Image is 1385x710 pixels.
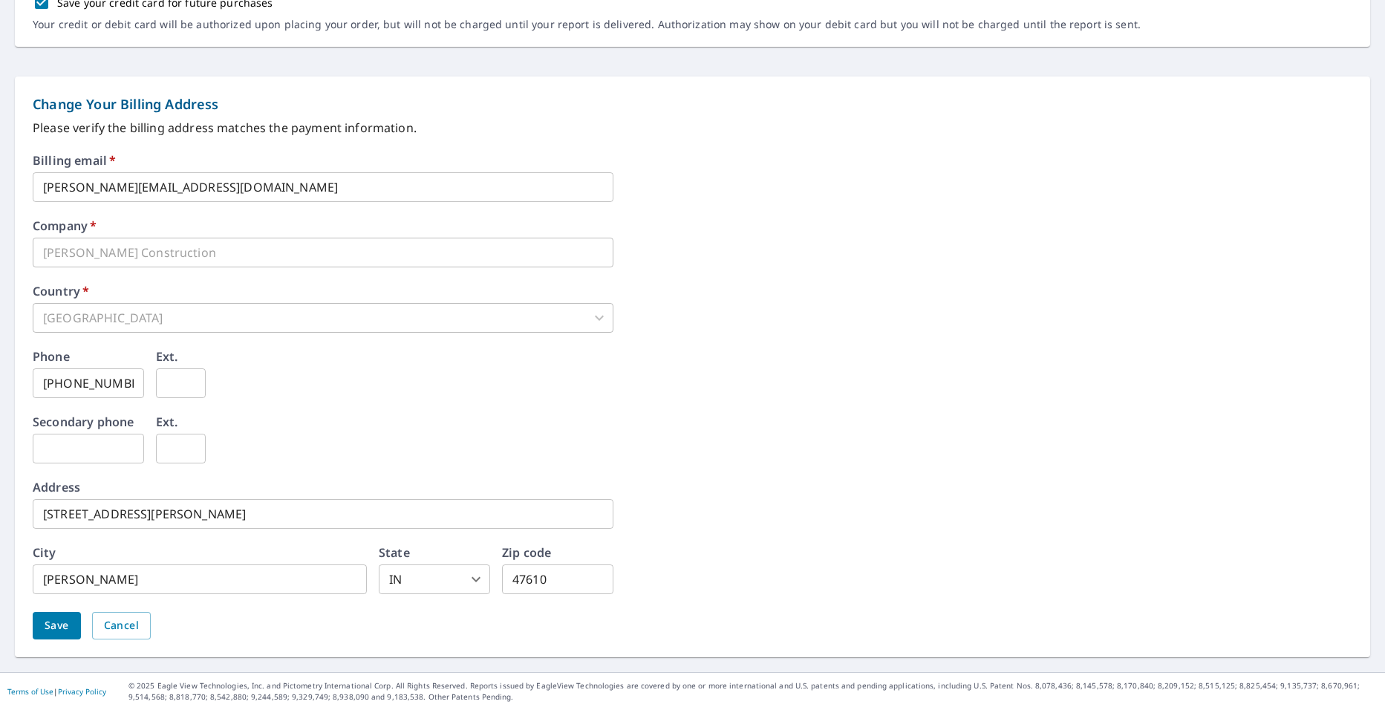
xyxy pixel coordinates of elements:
label: City [33,547,56,558]
label: Billing email [33,154,116,166]
p: | [7,687,106,696]
p: Your credit or debit card will be authorized upon placing your order, but will not be charged unt... [33,18,1141,31]
label: Phone [33,351,70,362]
label: Ext. [156,416,178,428]
a: Terms of Use [7,686,53,697]
label: Address [33,481,80,493]
p: © 2025 Eagle View Technologies, Inc. and Pictometry International Corp. All Rights Reserved. Repo... [128,680,1378,703]
label: State [379,547,410,558]
span: Cancel [104,616,139,635]
div: [GEOGRAPHIC_DATA] [33,303,613,333]
label: Company [33,220,97,232]
div: IN [379,564,490,594]
span: Save [45,616,69,635]
a: Privacy Policy [58,686,106,697]
p: Change Your Billing Address [33,94,1352,114]
label: Ext. [156,351,178,362]
label: Zip code [502,547,551,558]
button: Save [33,612,81,639]
p: Please verify the billing address matches the payment information. [33,119,1352,137]
button: Cancel [92,612,151,639]
label: Secondary phone [33,416,134,428]
label: Country [33,285,89,297]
